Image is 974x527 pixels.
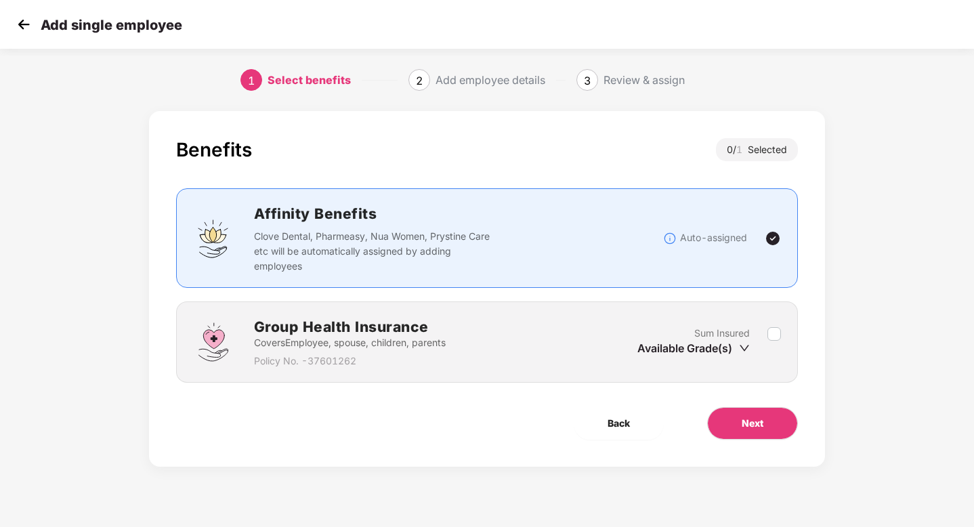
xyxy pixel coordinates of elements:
[41,17,182,33] p: Add single employee
[663,232,677,245] img: svg+xml;base64,PHN2ZyBpZD0iSW5mb18tXzMyeDMyIiBkYXRhLW5hbWU9IkluZm8gLSAzMngzMiIgeG1sbnM9Imh0dHA6Ly...
[694,326,750,341] p: Sum Insured
[574,407,664,440] button: Back
[436,69,545,91] div: Add employee details
[254,229,500,274] p: Clove Dental, Pharmeasy, Nua Women, Prystine Care etc will be automatically assigned by adding em...
[248,74,255,87] span: 1
[254,203,664,225] h2: Affinity Benefits
[14,14,34,35] img: svg+xml;base64,PHN2ZyB4bWxucz0iaHR0cDovL3d3dy53My5vcmcvMjAwMC9zdmciIHdpZHRoPSIzMCIgaGVpZ2h0PSIzMC...
[254,335,446,350] p: Covers Employee, spouse, children, parents
[584,74,591,87] span: 3
[637,341,750,356] div: Available Grade(s)
[739,343,750,354] span: down
[193,218,234,259] img: svg+xml;base64,PHN2ZyBpZD0iQWZmaW5pdHlfQmVuZWZpdHMiIGRhdGEtbmFtZT0iQWZmaW5pdHkgQmVuZWZpdHMiIHhtbG...
[742,416,763,431] span: Next
[254,354,446,368] p: Policy No. - 37601262
[680,230,747,245] p: Auto-assigned
[193,322,234,362] img: svg+xml;base64,PHN2ZyBpZD0iR3JvdXBfSGVhbHRoX0luc3VyYW5jZSIgZGF0YS1uYW1lPSJHcm91cCBIZWFsdGggSW5zdX...
[716,138,798,161] div: 0 / Selected
[268,69,351,91] div: Select benefits
[608,416,630,431] span: Back
[765,230,781,247] img: svg+xml;base64,PHN2ZyBpZD0iVGljay0yNHgyNCIgeG1sbnM9Imh0dHA6Ly93d3cudzMub3JnLzIwMDAvc3ZnIiB3aWR0aD...
[416,74,423,87] span: 2
[176,138,252,161] div: Benefits
[707,407,798,440] button: Next
[604,69,685,91] div: Review & assign
[736,144,748,155] span: 1
[254,316,446,338] h2: Group Health Insurance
